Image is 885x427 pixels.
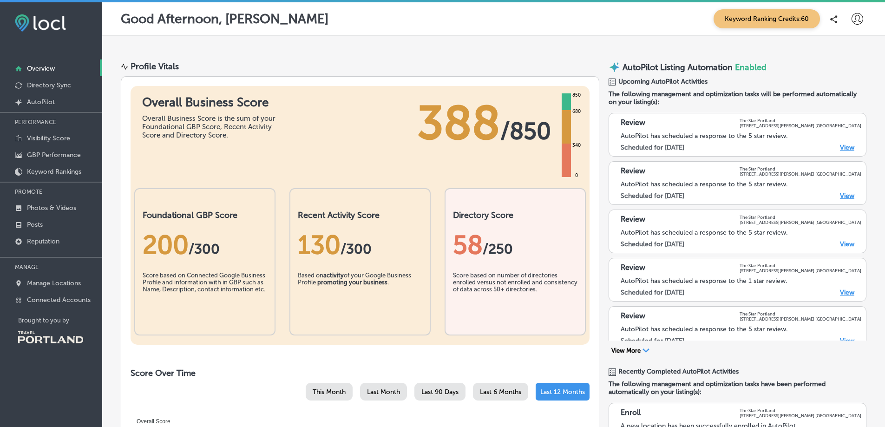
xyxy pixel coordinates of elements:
div: 200 [143,230,267,260]
span: Upcoming AutoPilot Activities [618,78,708,85]
label: Scheduled for [DATE] [621,192,684,200]
p: Visibility Score [27,134,70,142]
span: Overall Score [130,418,170,425]
span: Last Month [367,388,400,396]
a: View [840,240,854,248]
p: Review [621,311,645,322]
p: The Star Portland [740,263,861,268]
h2: Foundational GBP Score [143,210,267,220]
span: Enabled [735,62,767,72]
p: Enroll [621,408,641,418]
p: Posts [27,221,43,229]
span: Last 90 Days [421,388,459,396]
div: Score based on number of directories enrolled versus not enrolled and consistency of data across ... [453,272,577,318]
div: Score based on Connected Google Business Profile and information with in GBP such as Name, Descri... [143,272,267,318]
div: AutoPilot has scheduled a response to the 5 star review. [621,325,861,333]
div: AutoPilot has scheduled a response to the 5 star review. [621,132,861,140]
p: AutoPilot [27,98,55,106]
div: 58 [453,230,577,260]
a: View [840,192,854,200]
h2: Directory Score [453,210,577,220]
span: / 850 [500,117,551,145]
div: 850 [570,92,583,99]
div: 680 [570,108,583,115]
p: Reputation [27,237,59,245]
div: 130 [298,230,422,260]
a: View [840,289,854,296]
p: Photos & Videos [27,204,76,212]
span: This Month [313,388,346,396]
span: / 300 [189,241,220,257]
p: The Star Portland [740,118,861,123]
p: Overview [27,65,55,72]
button: View More [609,347,652,355]
span: /300 [341,241,372,257]
p: GBP Performance [27,151,81,159]
label: Scheduled for [DATE] [621,144,684,151]
div: 340 [570,142,583,149]
p: [STREET_ADDRESS][PERSON_NAME] [GEOGRAPHIC_DATA] [740,220,861,225]
p: Brought to you by [18,317,102,324]
h1: Overall Business Score [142,95,282,110]
p: The Star Portland [740,311,861,316]
a: View [840,144,854,151]
p: Good Afternoon, [PERSON_NAME] [121,11,328,26]
h2: Recent Activity Score [298,210,422,220]
p: Review [621,118,645,128]
div: AutoPilot has scheduled a response to the 5 star review. [621,229,861,236]
a: View [840,337,854,345]
p: [STREET_ADDRESS][PERSON_NAME] [GEOGRAPHIC_DATA] [740,171,861,177]
p: Connected Accounts [27,296,91,304]
span: Last 12 Months [540,388,585,396]
p: Keyword Rankings [27,168,81,176]
label: Scheduled for [DATE] [621,240,684,248]
span: Last 6 Months [480,388,521,396]
p: The Star Portland [740,215,861,220]
div: AutoPilot has scheduled a response to the 1 star review. [621,277,861,285]
p: The Star Portland [740,408,861,413]
div: AutoPilot has scheduled a response to the 5 star review. [621,180,861,188]
p: Directory Sync [27,81,71,89]
img: Travel Portland [18,331,83,343]
span: The following management and optimization tasks will be performed automatically on your listing(s): [609,90,866,106]
p: AutoPilot Listing Automation [623,62,733,72]
p: Manage Locations [27,279,81,287]
p: [STREET_ADDRESS][PERSON_NAME] [GEOGRAPHIC_DATA] [740,123,861,128]
b: promoting your business [317,279,387,286]
div: Overall Business Score is the sum of your Foundational GBP Score, Recent Activity Score and Direc... [142,114,282,139]
p: Review [621,215,645,225]
span: /250 [483,241,513,257]
span: The following management and optimization tasks have been performed automatically on your listing... [609,380,866,396]
div: Profile Vitals [131,61,179,72]
h2: Score Over Time [131,368,590,378]
span: Keyword Ranking Credits: 60 [714,9,820,28]
img: fda3e92497d09a02dc62c9cd864e3231.png [15,14,66,32]
div: Based on of your Google Business Profile . [298,272,422,318]
p: The Star Portland [740,166,861,171]
p: [STREET_ADDRESS][PERSON_NAME] [GEOGRAPHIC_DATA] [740,413,861,418]
label: Scheduled for [DATE] [621,289,684,296]
span: Recently Completed AutoPilot Activities [618,368,739,375]
p: [STREET_ADDRESS][PERSON_NAME] [GEOGRAPHIC_DATA] [740,268,861,273]
p: Review [621,263,645,273]
b: activity [323,272,344,279]
div: 0 [573,172,580,179]
img: autopilot-icon [609,61,620,73]
span: 388 [417,95,500,151]
label: Scheduled for [DATE] [621,337,684,345]
p: [STREET_ADDRESS][PERSON_NAME] [GEOGRAPHIC_DATA] [740,316,861,322]
p: Review [621,166,645,177]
